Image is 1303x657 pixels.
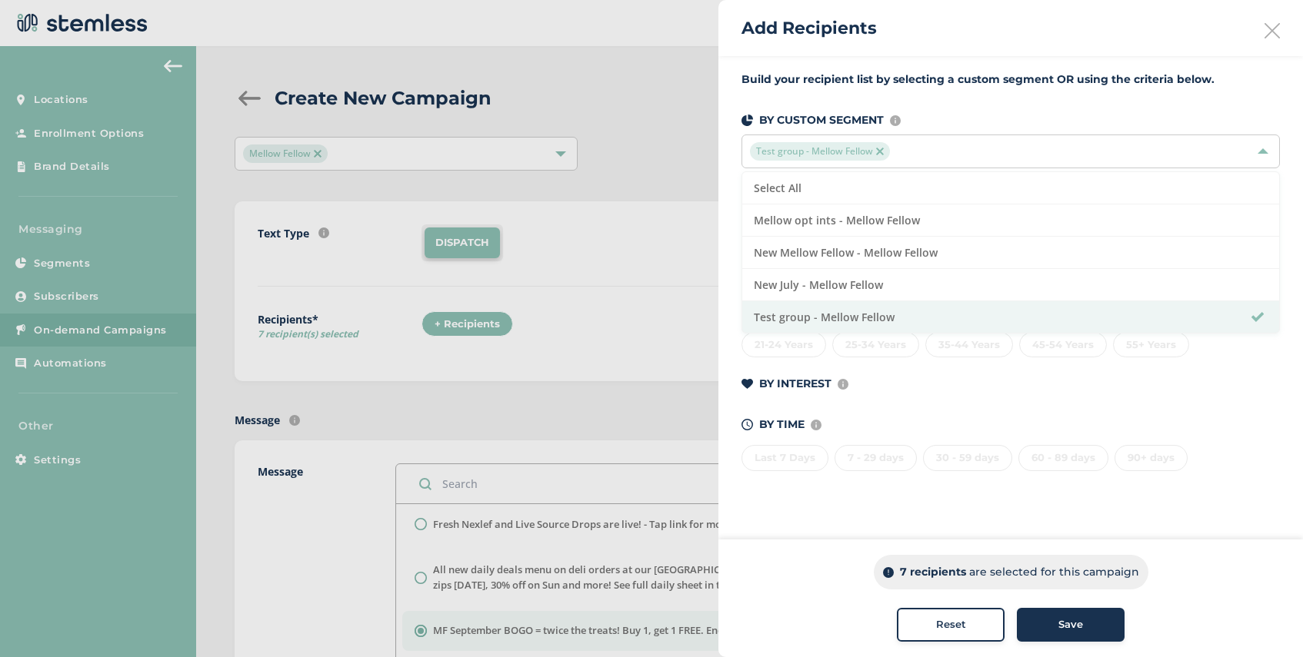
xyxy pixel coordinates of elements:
h2: Add Recipients [741,15,877,41]
span: Save [1058,617,1083,632]
img: icon-info-236977d2.svg [811,420,821,430]
p: BY INTEREST [759,376,831,392]
p: BY TIME [759,416,805,433]
img: icon-info-236977d2.svg [838,379,848,390]
iframe: Chat Widget [1226,583,1303,657]
span: Test group - Mellow Fellow [750,142,890,161]
img: icon-heart-dark-29e6356f.svg [741,379,753,390]
li: Test group - Mellow Fellow [742,301,1279,333]
img: icon-close-accent-8a337256.svg [876,148,884,155]
li: Select All [742,172,1279,204]
img: icon-info-dark-48f6c5f3.svg [883,567,894,578]
p: are selected for this campaign [969,564,1139,580]
li: New Mellow Fellow - Mellow Fellow [742,237,1279,269]
label: Build your recipient list by selecting a custom segment OR using the criteria below. [741,71,1280,88]
p: BY CUSTOM SEGMENT [759,112,884,128]
img: icon-segments-dark-074adb27.svg [741,114,753,126]
li: Mellow opt ints - Mellow Fellow [742,204,1279,237]
img: icon-time-dark-e6b1183b.svg [741,419,753,430]
p: 7 recipients [900,564,966,580]
button: Reset [897,608,1005,642]
button: Save [1017,608,1125,642]
li: New July - Mellow Fellow [742,269,1279,301]
span: Reset [936,617,966,632]
img: icon-info-236977d2.svg [890,115,901,126]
